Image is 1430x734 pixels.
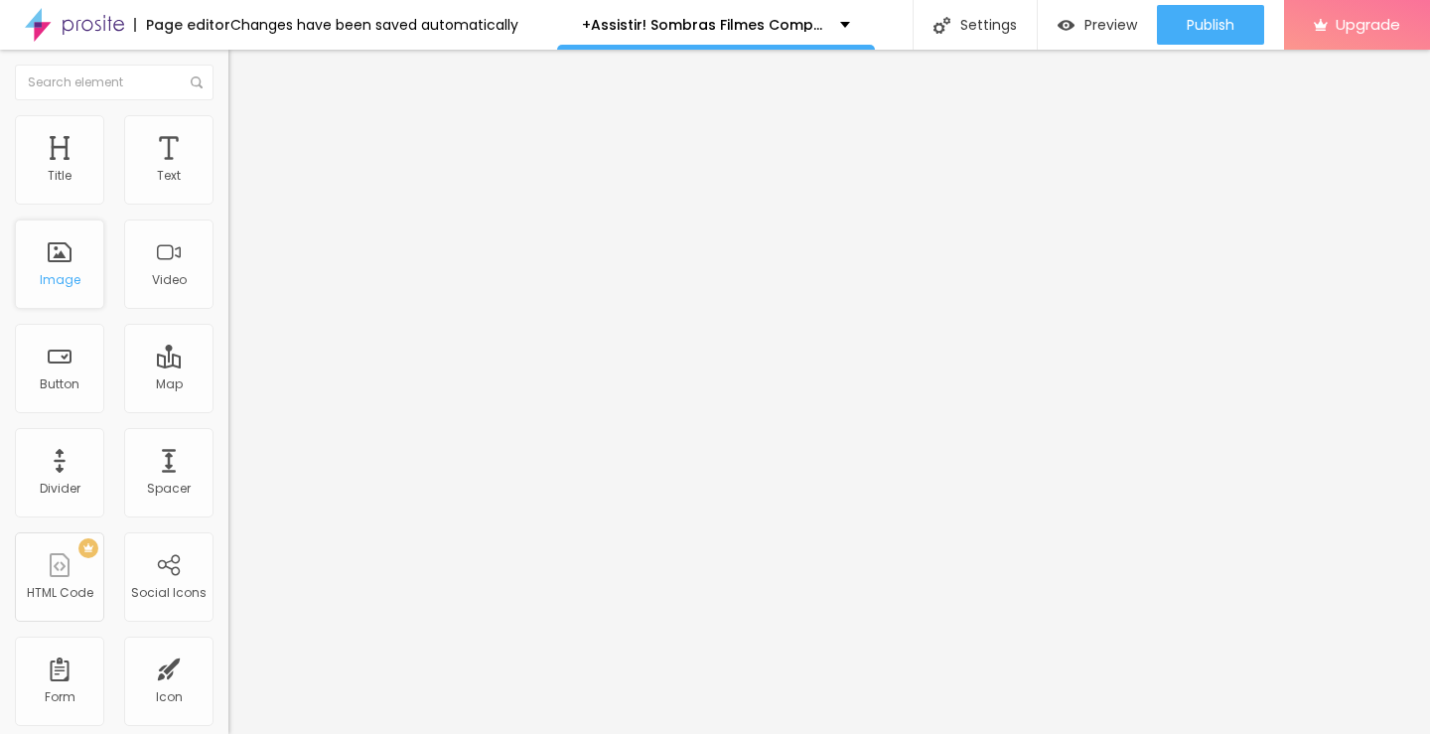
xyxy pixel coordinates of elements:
div: Page editor [134,18,230,32]
div: Icon [156,690,183,704]
img: view-1.svg [1058,17,1074,34]
div: Form [45,690,75,704]
img: Icone [191,76,203,88]
button: Preview [1038,5,1157,45]
button: Publish [1157,5,1264,45]
img: Icone [933,17,950,34]
iframe: Editor [228,50,1430,734]
div: Text [157,169,181,183]
p: +Assistir! Sombras Filmes Completo Dublado em Português [582,18,825,32]
input: Search element [15,65,214,100]
span: Publish [1187,17,1234,33]
span: Preview [1084,17,1137,33]
div: Social Icons [131,586,207,600]
div: Divider [40,482,80,496]
div: Video [152,273,187,287]
div: Spacer [147,482,191,496]
div: Button [40,377,79,391]
div: Map [156,377,183,391]
div: Title [48,169,71,183]
span: Upgrade [1336,16,1400,33]
div: HTML Code [27,586,93,600]
div: Image [40,273,80,287]
div: Changes have been saved automatically [230,18,518,32]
